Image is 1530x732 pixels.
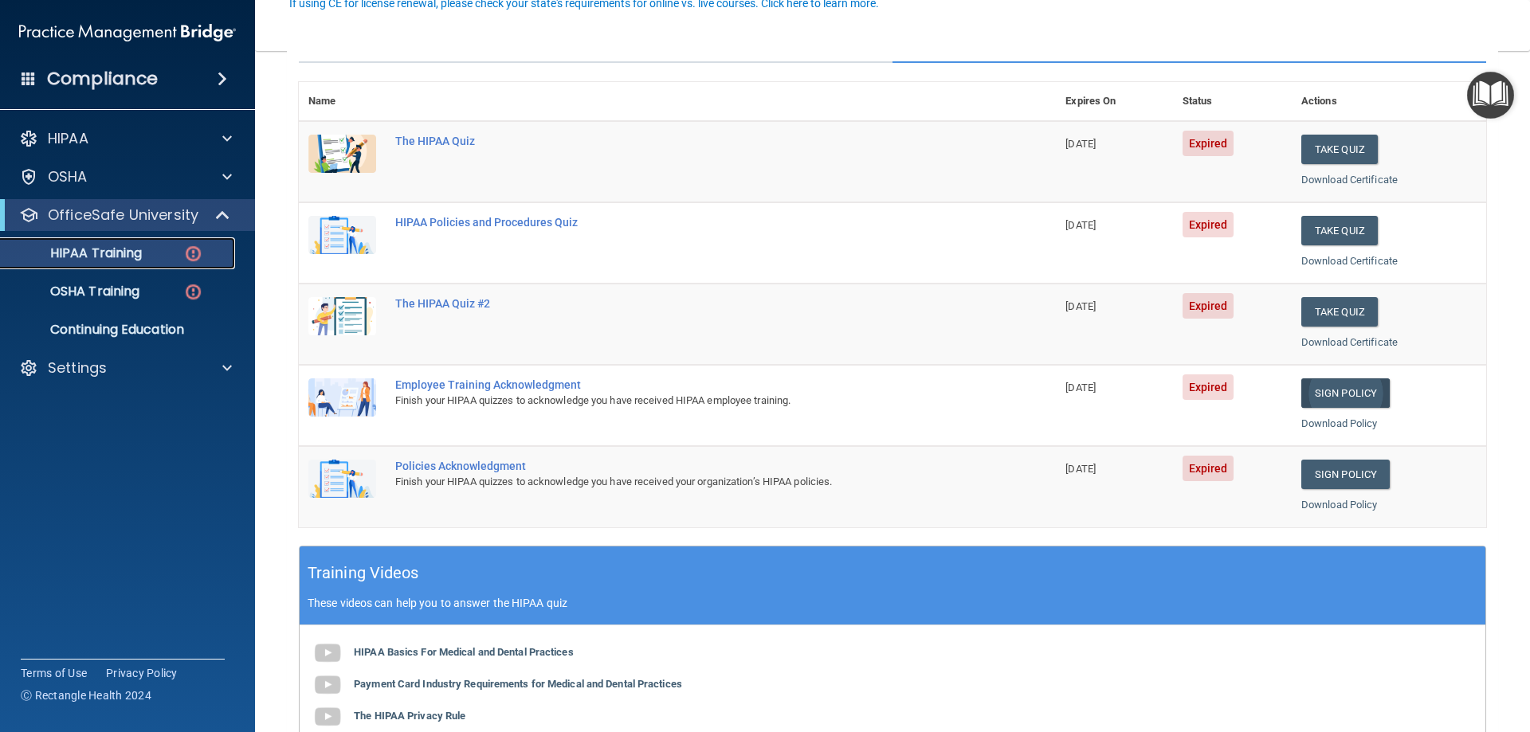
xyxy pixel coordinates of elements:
a: Download Certificate [1301,336,1398,348]
img: gray_youtube_icon.38fcd6cc.png [312,669,343,701]
span: Expired [1183,374,1234,400]
div: The HIPAA Quiz [395,135,976,147]
a: Terms of Use [21,665,87,681]
span: Expired [1183,212,1234,237]
a: Download Certificate [1301,174,1398,186]
a: HIPAA [19,129,232,148]
th: Actions [1292,82,1486,121]
p: HIPAA Training [10,245,142,261]
p: Continuing Education [10,322,228,338]
th: Expires On [1056,82,1172,121]
div: The HIPAA Quiz #2 [395,297,976,310]
span: [DATE] [1065,219,1096,231]
span: [DATE] [1065,138,1096,150]
div: Finish your HIPAA quizzes to acknowledge you have received HIPAA employee training. [395,391,976,410]
b: HIPAA Basics For Medical and Dental Practices [354,646,574,658]
a: Download Policy [1301,499,1378,511]
a: OfficeSafe University [19,206,231,225]
a: Download Certificate [1301,255,1398,267]
span: [DATE] [1065,300,1096,312]
h5: Training Videos [308,559,419,587]
span: Ⓒ Rectangle Health 2024 [21,687,151,703]
div: Policies Acknowledgment [395,460,976,472]
img: PMB logo [19,17,236,49]
p: OSHA [48,167,88,186]
b: Payment Card Industry Requirements for Medical and Dental Practices [354,678,682,690]
span: [DATE] [1065,382,1096,393]
button: Open Resource Center [1467,72,1514,119]
a: Sign Policy [1301,378,1390,408]
div: Finish your HIPAA quizzes to acknowledge you have received your organization’s HIPAA policies. [395,472,976,491]
span: Expired [1183,131,1234,156]
th: Status [1173,82,1292,121]
th: Name [299,82,386,121]
div: HIPAA Policies and Procedures Quiz [395,216,976,229]
h4: Compliance [47,68,158,90]
p: HIPAA [48,129,88,148]
img: danger-circle.6113f641.png [183,244,203,264]
img: gray_youtube_icon.38fcd6cc.png [312,637,343,669]
div: Employee Training Acknowledgment [395,378,976,391]
button: Take Quiz [1301,135,1378,164]
p: OSHA Training [10,284,139,299]
button: Take Quiz [1301,297,1378,327]
p: Settings [48,358,107,378]
iframe: Drift Widget Chat Controller [1254,619,1511,683]
span: Expired [1183,456,1234,481]
img: danger-circle.6113f641.png [183,282,203,302]
a: Download Policy [1301,417,1378,429]
p: OfficeSafe University [48,206,198,225]
span: Expired [1183,293,1234,319]
a: OSHA [19,167,232,186]
button: Take Quiz [1301,216,1378,245]
a: Settings [19,358,232,378]
a: Sign Policy [1301,460,1390,489]
a: Privacy Policy [106,665,178,681]
b: The HIPAA Privacy Rule [354,710,465,722]
p: These videos can help you to answer the HIPAA quiz [308,597,1477,609]
span: [DATE] [1065,463,1096,475]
